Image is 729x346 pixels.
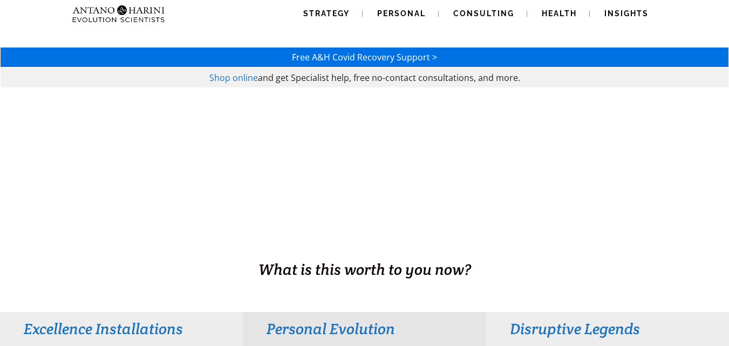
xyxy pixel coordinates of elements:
[303,9,350,18] span: Strategy
[258,72,520,84] span: and get Specialist help, free no-contact consultations, and more.
[510,319,705,338] h3: Disruptive Legends
[292,51,437,63] a: Free A&H Covid Recovery Support >
[377,9,426,18] span: Personal
[24,319,219,338] h3: Excellence Installations
[267,319,461,338] h3: Personal Evolution
[542,9,577,18] span: Health
[604,9,649,18] span: Insights
[453,9,514,18] span: Consulting
[209,72,258,84] a: Shop online
[1,236,728,259] h1: BUSINESS. HEALTH. Family. Legacy
[258,260,471,279] span: What is this worth to you now?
